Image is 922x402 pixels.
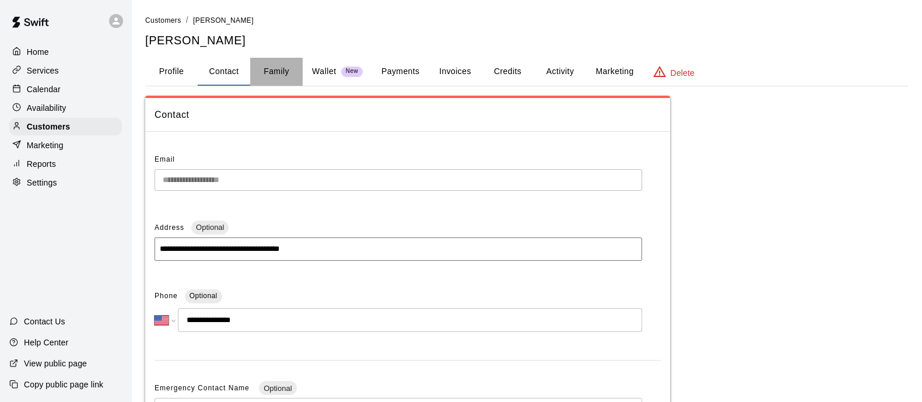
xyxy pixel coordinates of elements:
[9,99,122,117] a: Availability
[9,118,122,135] a: Customers
[145,58,198,86] button: Profile
[481,58,534,86] button: Credits
[145,14,908,27] nav: breadcrumb
[9,137,122,154] a: Marketing
[145,58,908,86] div: basic tabs example
[312,65,336,78] p: Wallet
[155,384,252,392] span: Emergency Contact Name
[24,316,65,327] p: Contact Us
[9,81,122,98] a: Calendar
[191,223,229,232] span: Optional
[155,223,184,232] span: Address
[259,384,296,393] span: Optional
[145,15,181,25] a: Customers
[9,43,122,61] a: Home
[534,58,586,86] button: Activity
[27,102,66,114] p: Availability
[586,58,643,86] button: Marketing
[9,62,122,79] a: Services
[27,46,49,58] p: Home
[27,65,59,76] p: Services
[27,158,56,170] p: Reports
[27,177,57,188] p: Settings
[27,121,70,132] p: Customers
[27,83,61,95] p: Calendar
[155,155,175,163] span: Email
[24,337,68,348] p: Help Center
[9,155,122,173] a: Reports
[671,67,695,79] p: Delete
[145,33,908,48] h5: [PERSON_NAME]
[155,169,642,191] div: The email of an existing customer can only be changed by the customer themselves at https://book....
[24,379,103,390] p: Copy public page link
[341,68,363,75] span: New
[250,58,303,86] button: Family
[190,292,218,300] span: Optional
[24,358,87,369] p: View public page
[155,287,178,306] span: Phone
[372,58,429,86] button: Payments
[193,16,254,25] span: [PERSON_NAME]
[429,58,481,86] button: Invoices
[186,14,188,26] li: /
[27,139,64,151] p: Marketing
[198,58,250,86] button: Contact
[145,16,181,25] span: Customers
[155,107,661,123] span: Contact
[9,174,122,191] a: Settings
